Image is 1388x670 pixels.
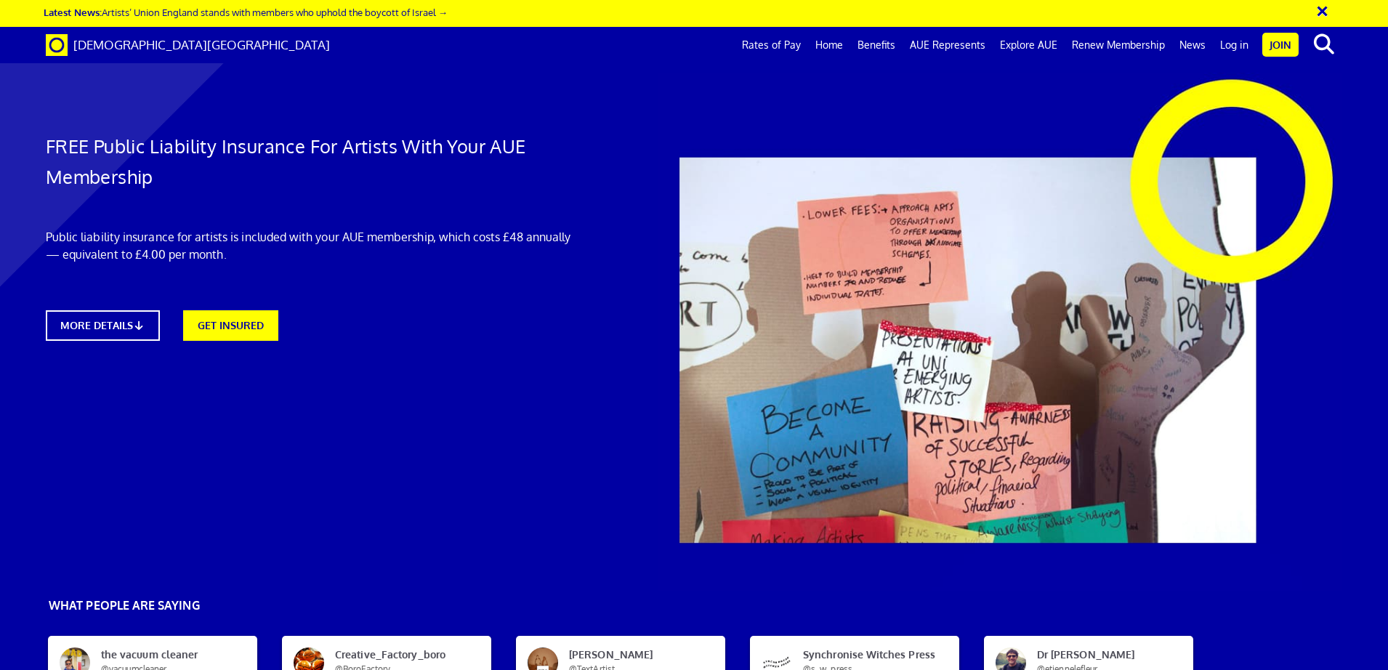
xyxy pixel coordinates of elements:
a: Explore AUE [993,27,1065,63]
span: [DEMOGRAPHIC_DATA][GEOGRAPHIC_DATA] [73,37,330,52]
a: Latest News:Artists’ Union England stands with members who uphold the boycott of Israel → [44,6,448,18]
a: Log in [1213,27,1256,63]
a: Join [1262,33,1299,57]
a: AUE Represents [903,27,993,63]
p: Public liability insurance for artists is included with your AUE membership, which costs £48 annu... [46,228,573,263]
a: Home [808,27,850,63]
h1: FREE Public Liability Insurance For Artists With Your AUE Membership [46,131,573,192]
a: MORE DETAILS [46,310,161,341]
strong: Latest News: [44,6,102,18]
a: Brand [DEMOGRAPHIC_DATA][GEOGRAPHIC_DATA] [35,27,341,63]
a: Renew Membership [1065,27,1172,63]
a: GET INSURED [183,310,278,341]
a: Rates of Pay [735,27,808,63]
a: News [1172,27,1213,63]
button: search [1302,29,1346,60]
a: Benefits [850,27,903,63]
